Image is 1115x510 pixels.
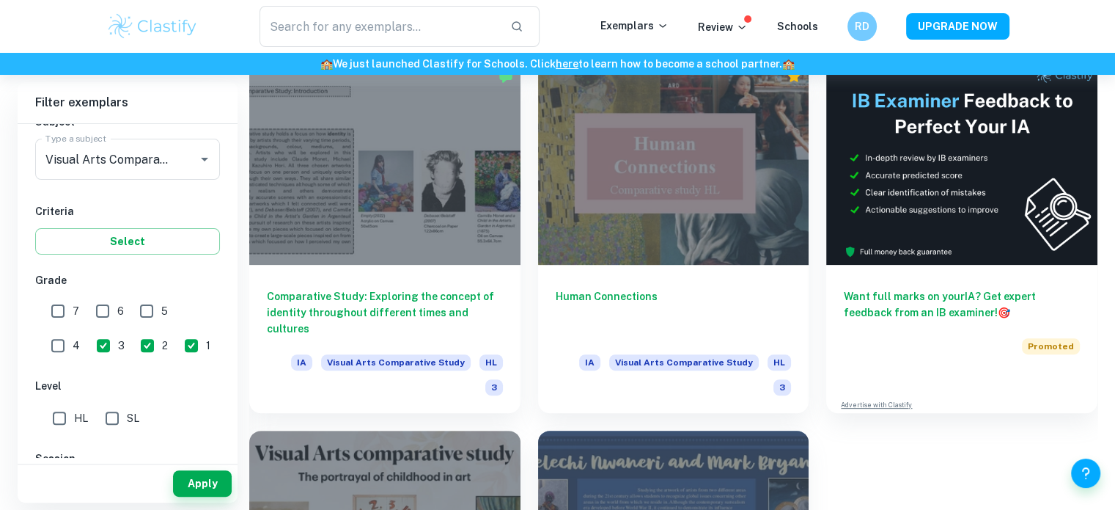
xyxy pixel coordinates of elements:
span: 🏫 [782,58,795,70]
span: 3 [485,379,503,396]
h6: Session [35,451,220,467]
span: IA [579,354,600,371]
img: Thumbnail [826,62,1097,265]
span: HL [768,354,791,371]
h6: We just launched Clastify for Schools. Click to learn how to become a school partner. [3,56,1112,72]
span: 🎯 [998,307,1010,318]
span: SL [127,410,139,426]
button: Help and Feedback [1071,459,1100,488]
button: UPGRADE NOW [906,13,1009,40]
a: Advertise with Clastify [841,400,912,410]
p: Exemplars [600,18,669,34]
h6: Filter exemplars [18,82,238,123]
span: 5 [161,303,168,319]
a: Schools [777,21,818,32]
p: Review [698,19,748,35]
a: here [556,58,578,70]
h6: Human Connections [556,288,792,337]
span: HL [74,410,88,426]
h6: Comparative Study: Exploring the concept of identity throughout different times and cultures [267,288,503,337]
span: HL [479,354,503,371]
span: 1 [206,338,210,354]
button: Open [194,149,215,170]
span: 7 [73,303,79,319]
span: 6 [117,303,124,319]
div: Premium [787,69,801,84]
h6: Want full marks on your IA ? Get expert feedback from an IB examiner! [844,288,1080,321]
span: IA [291,354,312,371]
a: Want full marks on yourIA? Get expert feedback from an IB examiner!PromotedAdvertise with Clastify [826,62,1097,413]
h6: Criteria [35,203,220,219]
button: RD [847,12,877,41]
span: 2 [162,338,168,354]
span: 3 [773,379,791,396]
img: Marked [498,69,513,84]
span: Promoted [1022,338,1080,354]
button: Apply [173,470,232,497]
a: Human ConnectionsIAVisual Arts Comparative StudyHL3 [538,62,809,413]
label: Type a subject [45,132,106,145]
button: Select [35,228,220,255]
span: Visual Arts Comparative Study [609,354,759,371]
span: Visual Arts Comparative Study [321,354,471,371]
img: Clastify logo [106,12,199,41]
h6: Level [35,378,220,394]
span: 4 [73,338,80,354]
h6: RD [853,18,870,34]
input: Search for any exemplars... [260,6,499,47]
span: 🏫 [320,58,333,70]
h6: Grade [35,272,220,288]
span: 3 [118,338,125,354]
a: Comparative Study: Exploring the concept of identity throughout different times and culturesIAVis... [249,62,520,413]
